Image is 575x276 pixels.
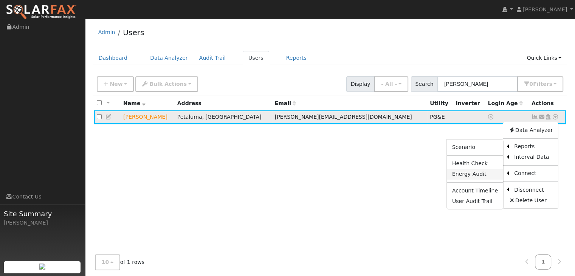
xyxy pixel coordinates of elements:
a: Audit Trail [194,51,231,65]
a: No login access [488,114,494,120]
span: PG&E [430,114,445,120]
a: 1 [535,255,552,270]
span: Name [123,100,146,106]
span: Bulk Actions [149,81,187,87]
div: Address [177,99,270,107]
a: Energy Audit Report [447,169,503,180]
a: Dashboard [93,51,133,65]
span: Email [275,100,296,106]
td: Lead [121,110,175,124]
span: s [549,81,552,87]
button: 0Filters [517,76,563,92]
img: retrieve [39,264,45,270]
a: nicholas@nrbutler.com [538,113,545,121]
img: SolarFax [6,4,77,20]
button: - All - [374,76,408,92]
div: Actions [532,99,563,107]
a: Data Analyzer [503,125,558,135]
a: Delete User [503,195,558,206]
a: Reports [281,51,312,65]
button: 10 [95,255,120,270]
a: Connect [509,168,558,179]
span: 10 [102,259,109,265]
div: Utility [430,99,450,107]
a: Login As [545,114,552,120]
a: Reports [509,141,558,152]
a: Users [243,51,269,65]
button: New [97,76,134,92]
span: Display [346,76,375,92]
span: [PERSON_NAME] [523,6,567,12]
div: Inverter [456,99,482,107]
a: Disconnect [509,185,558,195]
a: Quick Links [521,51,567,65]
a: User Audit Trail [447,196,503,206]
a: Account Timeline Report [447,185,503,196]
span: [PERSON_NAME][EMAIL_ADDRESS][DOMAIN_NAME] [275,114,412,120]
span: New [110,81,122,87]
div: [PERSON_NAME] [4,219,81,227]
input: Search [437,76,518,92]
span: of 1 rows [95,255,145,270]
span: Filter [533,81,552,87]
a: Health Check Report [447,158,503,169]
a: Show Graph [532,114,538,120]
a: Admin [98,29,115,35]
a: Other actions [552,113,559,121]
span: Days since last login [488,100,522,106]
span: Search [411,76,438,92]
span: Site Summary [4,209,81,219]
a: Scenario Report [447,142,503,153]
td: Petaluma, [GEOGRAPHIC_DATA] [175,110,272,124]
a: Edit User [105,114,112,120]
a: Interval Data [509,152,558,163]
button: Bulk Actions [135,76,198,92]
a: Data Analyzer [144,51,194,65]
a: Users [123,28,144,37]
